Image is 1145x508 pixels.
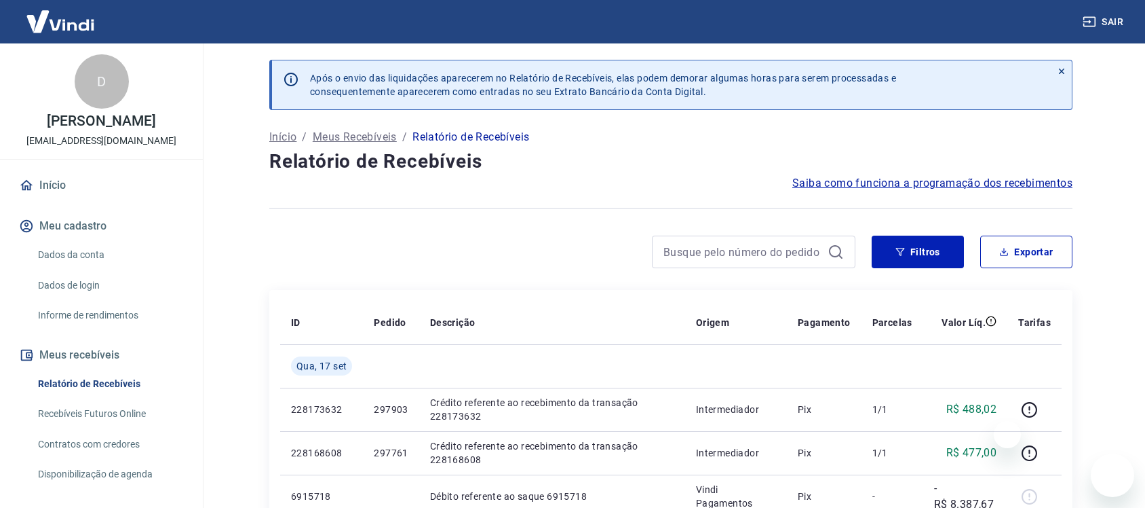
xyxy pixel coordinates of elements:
iframe: Fechar mensagem [994,421,1021,448]
a: Saiba como funciona a programação dos recebimentos [792,175,1072,192]
p: 1/1 [872,446,912,460]
a: Informe de rendimentos [33,302,187,329]
span: Qua, 17 set [296,359,347,373]
img: Vindi [16,1,104,42]
p: 228168608 [291,446,352,460]
p: R$ 488,02 [946,401,997,418]
p: 297761 [374,446,408,460]
button: Exportar [980,236,1072,268]
p: Origem [696,316,729,329]
p: Crédito referente ao recebimento da transação 228168608 [430,439,674,467]
p: / [402,129,407,145]
button: Sair [1080,10,1129,35]
p: [PERSON_NAME] [47,114,155,128]
p: Pedido [374,316,406,329]
p: Intermediador [696,446,776,460]
a: Disponibilização de agenda [33,460,187,488]
p: Débito referente ao saque 6915718 [430,490,674,503]
div: D [75,54,129,109]
a: Início [269,129,296,145]
h4: Relatório de Recebíveis [269,148,1072,175]
p: Pix [798,490,851,503]
button: Filtros [872,236,964,268]
iframe: Botão para abrir a janela de mensagens [1091,454,1134,497]
p: Pagamento [798,316,851,329]
p: Crédito referente ao recebimento da transação 228173632 [430,396,674,423]
p: Intermediador [696,403,776,416]
button: Meus recebíveis [16,340,187,370]
button: Meu cadastro [16,211,187,241]
p: Relatório de Recebíveis [412,129,529,145]
a: Dados da conta [33,241,187,269]
p: Tarifas [1018,316,1051,329]
p: Após o envio das liquidações aparecerem no Relatório de Recebíveis, elas podem demorar algumas ho... [310,71,896,98]
p: Pix [798,403,851,416]
p: 6915718 [291,490,352,503]
p: 228173632 [291,403,352,416]
p: 1/1 [872,403,912,416]
p: [EMAIL_ADDRESS][DOMAIN_NAME] [26,134,176,148]
a: Início [16,170,187,200]
a: Dados de login [33,272,187,300]
p: 297903 [374,403,408,416]
p: Valor Líq. [942,316,986,329]
a: Contratos com credores [33,431,187,458]
p: R$ 477,00 [946,445,997,461]
p: Pix [798,446,851,460]
p: ID [291,316,300,329]
p: - [872,490,912,503]
a: Relatório de Recebíveis [33,370,187,398]
a: Meus Recebíveis [313,129,397,145]
input: Busque pelo número do pedido [663,242,822,262]
p: Descrição [430,316,476,329]
p: / [302,129,307,145]
p: Parcelas [872,316,912,329]
a: Recebíveis Futuros Online [33,400,187,428]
